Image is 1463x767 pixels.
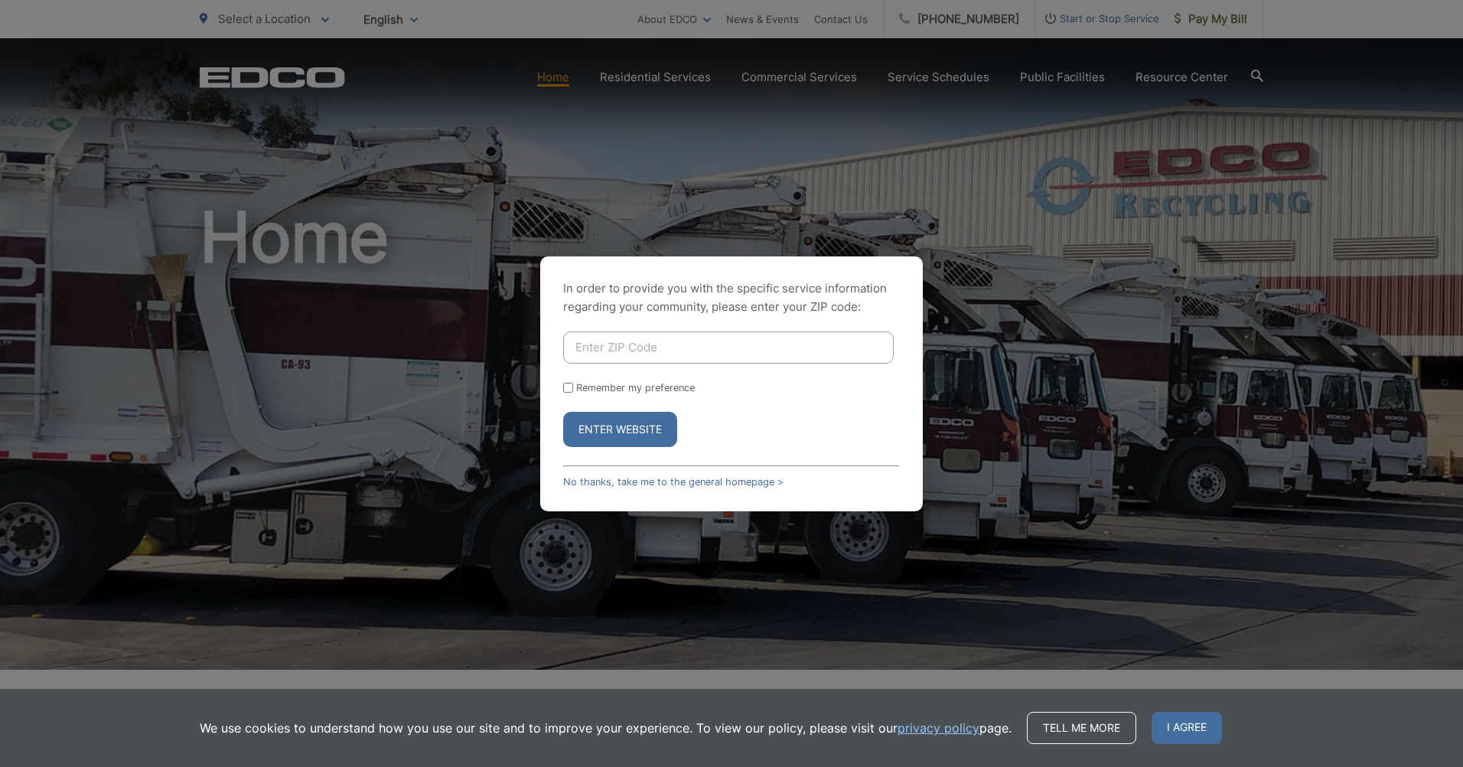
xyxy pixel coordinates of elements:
a: Tell me more [1027,712,1136,744]
a: No thanks, take me to the general homepage > [563,476,784,488]
a: privacy policy [898,719,979,737]
p: In order to provide you with the specific service information regarding your community, please en... [563,279,900,316]
label: Remember my preference [576,382,695,393]
input: Enter ZIP Code [563,331,894,364]
p: We use cookies to understand how you use our site and to improve your experience. To view our pol... [200,719,1012,737]
button: Enter Website [563,412,677,447]
span: I agree [1152,712,1222,744]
